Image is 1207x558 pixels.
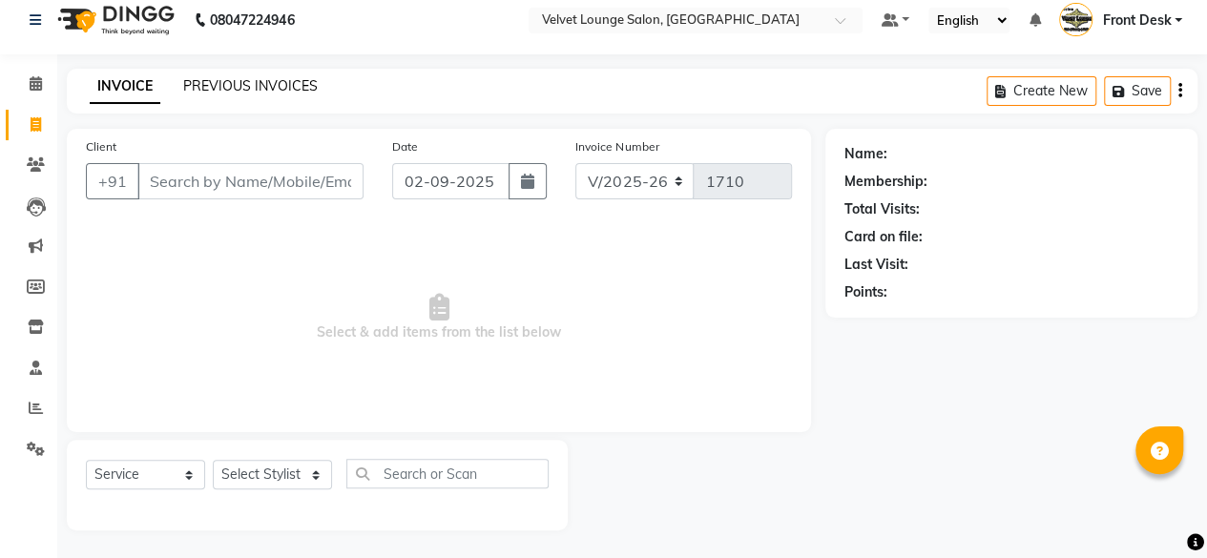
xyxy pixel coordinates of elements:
[90,70,160,104] a: INVOICE
[844,144,887,164] div: Name:
[844,227,923,247] div: Card on file:
[392,138,418,155] label: Date
[86,222,792,413] span: Select & add items from the list below
[844,172,927,192] div: Membership:
[86,138,116,155] label: Client
[575,138,658,155] label: Invoice Number
[1059,3,1093,36] img: Front Desk
[987,76,1096,106] button: Create New
[86,163,139,199] button: +91
[844,255,908,275] div: Last Visit:
[1104,76,1171,106] button: Save
[1102,10,1171,31] span: Front Desk
[844,282,887,302] div: Points:
[183,77,318,94] a: PREVIOUS INVOICES
[844,199,920,219] div: Total Visits:
[137,163,364,199] input: Search by Name/Mobile/Email/Code
[346,459,549,488] input: Search or Scan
